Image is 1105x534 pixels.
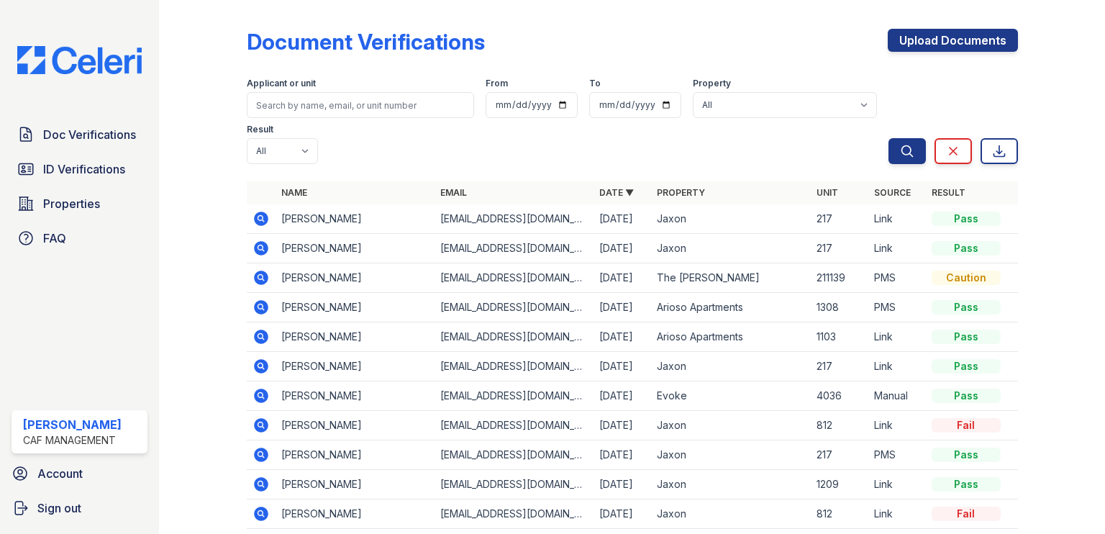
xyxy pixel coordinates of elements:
[37,465,83,482] span: Account
[868,263,926,293] td: PMS
[811,293,868,322] td: 1308
[43,126,136,143] span: Doc Verifications
[276,293,435,322] td: [PERSON_NAME]
[651,411,810,440] td: Jaxon
[435,234,594,263] td: [EMAIL_ADDRESS][DOMAIN_NAME]
[276,322,435,352] td: [PERSON_NAME]
[932,389,1001,403] div: Pass
[651,381,810,411] td: Evoke
[874,187,911,198] a: Source
[932,271,1001,285] div: Caution
[281,187,307,198] a: Name
[12,189,147,218] a: Properties
[817,187,838,198] a: Unit
[868,470,926,499] td: Link
[693,78,731,89] label: Property
[43,160,125,178] span: ID Verifications
[435,499,594,529] td: [EMAIL_ADDRESS][DOMAIN_NAME]
[868,204,926,234] td: Link
[888,29,1018,52] a: Upload Documents
[23,433,122,448] div: CAF Management
[651,204,810,234] td: Jaxon
[276,352,435,381] td: [PERSON_NAME]
[23,416,122,433] div: [PERSON_NAME]
[594,263,651,293] td: [DATE]
[868,411,926,440] td: Link
[811,322,868,352] td: 1103
[6,46,153,74] img: CE_Logo_Blue-a8612792a0a2168367f1c8372b55b34899dd931a85d93a1a3d3e32e68fde9ad4.png
[435,352,594,381] td: [EMAIL_ADDRESS][DOMAIN_NAME]
[651,322,810,352] td: Arioso Apartments
[651,293,810,322] td: Arioso Apartments
[435,263,594,293] td: [EMAIL_ADDRESS][DOMAIN_NAME]
[811,499,868,529] td: 812
[594,352,651,381] td: [DATE]
[811,440,868,470] td: 217
[651,352,810,381] td: Jaxon
[247,124,273,135] label: Result
[932,187,965,198] a: Result
[37,499,81,517] span: Sign out
[811,381,868,411] td: 4036
[435,381,594,411] td: [EMAIL_ADDRESS][DOMAIN_NAME]
[440,187,467,198] a: Email
[12,224,147,253] a: FAQ
[594,293,651,322] td: [DATE]
[276,234,435,263] td: [PERSON_NAME]
[811,234,868,263] td: 217
[594,470,651,499] td: [DATE]
[435,322,594,352] td: [EMAIL_ADDRESS][DOMAIN_NAME]
[932,330,1001,344] div: Pass
[651,234,810,263] td: Jaxon
[435,204,594,234] td: [EMAIL_ADDRESS][DOMAIN_NAME]
[276,263,435,293] td: [PERSON_NAME]
[6,494,153,522] a: Sign out
[276,470,435,499] td: [PERSON_NAME]
[932,241,1001,255] div: Pass
[594,381,651,411] td: [DATE]
[811,352,868,381] td: 217
[599,187,634,198] a: Date ▼
[811,470,868,499] td: 1209
[276,499,435,529] td: [PERSON_NAME]
[932,212,1001,226] div: Pass
[43,230,66,247] span: FAQ
[868,293,926,322] td: PMS
[594,204,651,234] td: [DATE]
[276,381,435,411] td: [PERSON_NAME]
[12,120,147,149] a: Doc Verifications
[435,411,594,440] td: [EMAIL_ADDRESS][DOMAIN_NAME]
[276,411,435,440] td: [PERSON_NAME]
[247,92,474,118] input: Search by name, email, or unit number
[932,300,1001,314] div: Pass
[651,499,810,529] td: Jaxon
[247,78,316,89] label: Applicant or unit
[868,499,926,529] td: Link
[594,499,651,529] td: [DATE]
[868,352,926,381] td: Link
[932,359,1001,374] div: Pass
[868,381,926,411] td: Manual
[651,263,810,293] td: The [PERSON_NAME]
[811,204,868,234] td: 217
[651,470,810,499] td: Jaxon
[589,78,601,89] label: To
[594,440,651,470] td: [DATE]
[868,322,926,352] td: Link
[932,418,1001,433] div: Fail
[594,322,651,352] td: [DATE]
[811,411,868,440] td: 812
[486,78,508,89] label: From
[932,507,1001,521] div: Fail
[435,470,594,499] td: [EMAIL_ADDRESS][DOMAIN_NAME]
[657,187,705,198] a: Property
[932,448,1001,462] div: Pass
[43,195,100,212] span: Properties
[276,440,435,470] td: [PERSON_NAME]
[594,411,651,440] td: [DATE]
[651,440,810,470] td: Jaxon
[247,29,485,55] div: Document Verifications
[811,263,868,293] td: 211139
[276,204,435,234] td: [PERSON_NAME]
[868,440,926,470] td: PMS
